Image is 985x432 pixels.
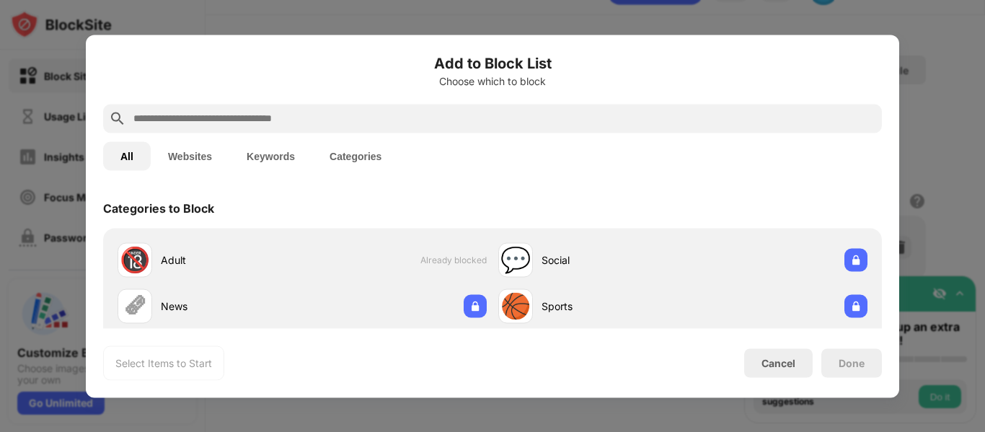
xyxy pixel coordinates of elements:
div: 🏀 [500,291,531,321]
div: Choose which to block [103,75,882,87]
button: Keywords [229,141,312,170]
img: search.svg [109,110,126,127]
div: Social [542,252,683,268]
h6: Add to Block List [103,52,882,74]
div: 💬 [500,245,531,275]
div: Select Items to Start [115,356,212,370]
div: Categories to Block [103,200,214,215]
button: All [103,141,151,170]
div: Done [839,357,865,369]
div: 🔞 [120,245,150,275]
div: Sports [542,299,683,314]
button: Websites [151,141,229,170]
button: Categories [312,141,399,170]
div: 🗞 [123,291,147,321]
div: Cancel [761,357,795,369]
span: Already blocked [420,255,487,265]
div: Adult [161,252,302,268]
div: News [161,299,302,314]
